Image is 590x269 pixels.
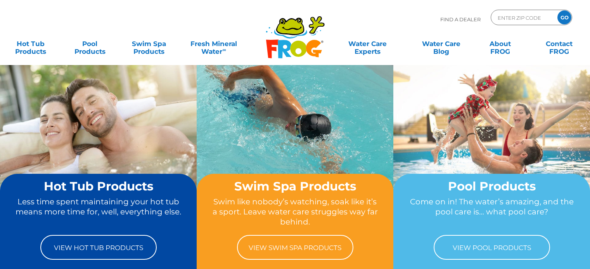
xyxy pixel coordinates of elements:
a: Water CareBlog [418,36,464,51]
a: ContactFROG [536,36,582,51]
a: AboutFROG [477,36,523,51]
p: Swim like nobody’s watching, soak like it’s a sport. Leave water care struggles way far behind. [211,197,379,227]
a: View Hot Tub Products [40,235,157,260]
h2: Pool Products [408,180,575,193]
a: Hot TubProducts [8,36,54,51]
input: Zip Code Form [497,12,549,23]
sup: ∞ [222,47,226,53]
img: home-banner-pool-short [393,65,590,211]
input: GO [557,10,571,24]
a: Swim SpaProducts [126,36,172,51]
p: Find A Dealer [440,10,481,29]
h2: Swim Spa Products [211,180,379,193]
p: Come on in! The water’s amazing, and the pool care is… what pool care? [408,197,575,227]
p: Less time spent maintaining your hot tub means more time for, well, everything else. [15,197,182,227]
a: Fresh MineralWater∞ [185,36,242,51]
a: View Swim Spa Products [237,235,353,260]
h2: Hot Tub Products [15,180,182,193]
a: View Pool Products [434,235,550,260]
a: PoolProducts [67,36,112,51]
img: home-banner-swim-spa-short [197,65,393,211]
a: Water CareExperts [330,36,405,51]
